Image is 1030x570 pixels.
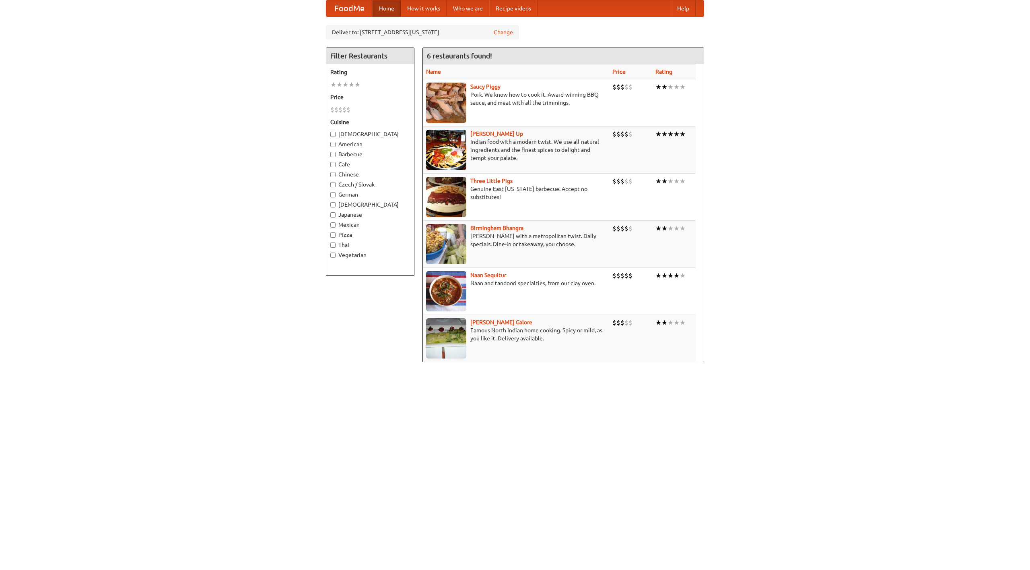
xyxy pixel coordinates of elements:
[330,212,336,218] input: Japanese
[667,318,674,327] li: ★
[674,224,680,233] li: ★
[330,132,336,137] input: [DEMOGRAPHIC_DATA]
[667,83,674,91] li: ★
[330,142,336,147] input: American
[680,83,686,91] li: ★
[620,271,624,280] li: $
[661,83,667,91] li: ★
[628,130,632,139] li: $
[616,83,620,91] li: $
[330,118,410,126] h5: Cuisine
[671,0,696,17] a: Help
[426,318,466,359] img: currygalore.jpg
[667,271,674,280] li: ★
[674,318,680,327] li: ★
[680,130,686,139] li: ★
[426,177,466,217] img: littlepigs.jpg
[674,177,680,186] li: ★
[470,83,501,90] a: Saucy Piggy
[470,131,523,137] b: [PERSON_NAME] Up
[342,80,348,89] li: ★
[616,130,620,139] li: $
[661,130,667,139] li: ★
[470,319,532,325] b: [PERSON_NAME] Galore
[680,177,686,186] li: ★
[426,279,606,287] p: Naan and tandoori specialties, from our clay oven.
[655,271,661,280] li: ★
[330,80,336,89] li: ★
[330,211,410,219] label: Japanese
[330,160,410,168] label: Cafe
[330,251,410,259] label: Vegetarian
[330,191,410,199] label: German
[330,150,410,158] label: Barbecue
[624,130,628,139] li: $
[330,243,336,248] input: Thai
[426,68,441,75] a: Name
[348,80,354,89] li: ★
[612,177,616,186] li: $
[680,318,686,327] li: ★
[330,152,336,157] input: Barbecue
[612,83,616,91] li: $
[426,271,466,311] img: naansequitur.jpg
[612,68,626,75] a: Price
[330,105,334,114] li: $
[624,83,628,91] li: $
[330,241,410,249] label: Thai
[674,271,680,280] li: ★
[624,224,628,233] li: $
[334,105,338,114] li: $
[674,130,680,139] li: ★
[330,130,410,138] label: [DEMOGRAPHIC_DATA]
[620,83,624,91] li: $
[470,178,513,184] a: Three Little Pigs
[628,177,632,186] li: $
[426,138,606,162] p: Indian food with a modern twist. We use all-natural ingredients and the finest spices to delight ...
[326,48,414,64] h4: Filter Restaurants
[612,224,616,233] li: $
[612,318,616,327] li: $
[674,83,680,91] li: ★
[447,0,489,17] a: Who we are
[330,222,336,228] input: Mexican
[426,185,606,201] p: Genuine East [US_STATE] barbecue. Accept no substitutes!
[620,224,624,233] li: $
[427,52,492,60] ng-pluralize: 6 restaurants found!
[661,224,667,233] li: ★
[655,177,661,186] li: ★
[620,177,624,186] li: $
[426,83,466,123] img: saucy.jpg
[426,232,606,248] p: [PERSON_NAME] with a metropolitan twist. Daily specials. Dine-in or takeaway, you choose.
[330,170,410,178] label: Chinese
[616,271,620,280] li: $
[661,318,667,327] li: ★
[426,91,606,107] p: Pork. We know how to cook it. Award-winning BBQ sauce, and meat with all the trimmings.
[330,172,336,177] input: Chinese
[330,192,336,197] input: German
[330,231,410,239] label: Pizza
[494,28,513,36] a: Change
[624,271,628,280] li: $
[354,80,360,89] li: ★
[628,224,632,233] li: $
[373,0,401,17] a: Home
[628,271,632,280] li: $
[426,326,606,342] p: Famous North Indian home cooking. Spicy or mild, as you like it. Delivery available.
[680,271,686,280] li: ★
[342,105,346,114] li: $
[616,318,620,327] li: $
[330,221,410,229] label: Mexican
[667,130,674,139] li: ★
[330,182,336,187] input: Czech / Slovak
[628,318,632,327] li: $
[470,225,523,231] a: Birmingham Bhangra
[620,318,624,327] li: $
[655,318,661,327] li: ★
[616,177,620,186] li: $
[667,177,674,186] li: ★
[620,130,624,139] li: $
